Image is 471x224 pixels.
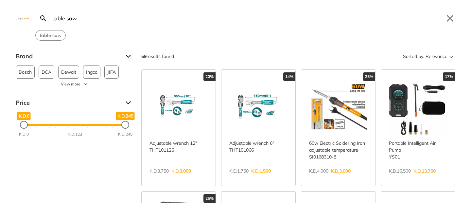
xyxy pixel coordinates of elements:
[39,14,47,22] svg: Search
[443,72,455,81] div: 17%
[39,65,54,79] button: DCA
[104,65,119,79] button: JIFA
[35,30,66,41] div: Suggestion: table saw
[40,32,61,39] span: w
[16,65,35,79] button: Bosch
[16,51,120,62] span: Brand
[203,194,216,203] div: 25%
[141,51,174,62] div: results found
[203,72,216,81] div: 20%
[141,53,147,59] strong: 69
[61,66,76,78] span: Dewalt
[16,98,120,108] span: Price
[20,121,28,129] div: Minimum Price
[61,81,80,87] span: View more
[107,66,116,78] span: JIFA
[19,131,29,137] div: K.D.0
[58,65,79,79] button: Dewalt
[16,17,31,20] img: Close
[402,51,455,62] button: Sorted by:Relevance Sort
[40,32,58,38] strong: table sa
[68,131,82,137] div: K.D.123
[426,51,447,62] span: Relevance
[283,72,295,81] div: 14%
[83,65,100,79] button: Ingco
[36,30,65,40] button: Select suggestion: table saw
[121,121,129,129] div: Maximum Price
[363,72,375,81] div: 25%
[118,131,132,137] div: K.D.245
[445,13,455,24] button: Close
[19,66,32,78] span: Bosch
[51,10,441,26] input: Search…
[16,81,133,87] button: View more
[42,66,51,78] span: DCA
[447,52,455,60] svg: Sort
[86,66,97,78] span: Ingco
